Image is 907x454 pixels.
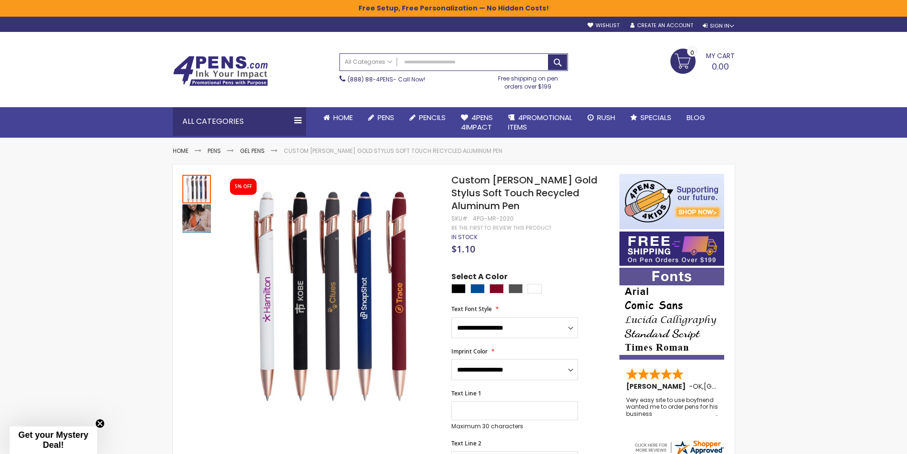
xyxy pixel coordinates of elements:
[10,426,97,454] div: Get your Mystery Deal!Close teaser
[451,284,466,293] div: Black
[630,22,693,29] a: Create an Account
[419,112,446,122] span: Pencils
[508,284,523,293] div: Gunmetal
[704,382,774,391] span: [GEOGRAPHIC_DATA]
[619,232,724,266] img: Free shipping on orders over $199
[689,382,774,391] span: - ,
[500,107,580,138] a: 4PROMOTIONALITEMS
[451,224,551,232] a: Be the first to review this product
[451,272,508,284] span: Select A Color
[712,61,729,72] span: 0.00
[693,382,702,391] span: OK
[451,439,481,447] span: Text Line 2
[619,268,724,360] img: font-personalization-examples
[340,54,397,70] a: All Categories
[703,22,734,30] div: Sign In
[95,419,105,428] button: Close teaser
[451,214,469,222] strong: SKU
[235,183,252,190] div: 5% OFF
[451,233,478,241] span: In stock
[623,107,679,128] a: Specials
[316,107,360,128] a: Home
[679,107,713,128] a: Blog
[173,56,268,86] img: 4Pens Custom Pens and Promotional Products
[619,174,724,229] img: 4pens 4 kids
[670,49,735,72] a: 0.00 0
[597,112,615,122] span: Rush
[182,203,211,233] div: Custom Lexi Rose Gold Stylus Soft Touch Recycled Aluminum Pen
[626,397,718,417] div: Very easy site to use boyfriend wanted me to order pens for his business
[461,112,493,132] span: 4Pens 4impact
[488,71,568,90] div: Free shipping on pen orders over $199
[473,215,514,222] div: 4PG-MR-2020
[828,428,907,454] iframe: Google Customer Reviews
[508,112,572,132] span: 4PROMOTIONAL ITEMS
[690,48,694,57] span: 0
[453,107,500,138] a: 4Pens4impact
[451,305,492,313] span: Text Font Style
[528,284,542,293] div: White
[451,233,478,241] div: Availability
[451,173,598,212] span: Custom [PERSON_NAME] Gold Stylus Soft Touch Recycled Aluminum Pen
[360,107,402,128] a: Pens
[333,112,353,122] span: Home
[348,75,425,83] span: - Call Now!
[240,147,265,155] a: Gel Pens
[489,284,504,293] div: Burgundy
[18,430,88,450] span: Get your Mystery Deal!
[182,204,211,233] img: Custom Lexi Rose Gold Stylus Soft Touch Recycled Aluminum Pen
[687,112,705,122] span: Blog
[451,389,481,397] span: Text Line 1
[173,147,189,155] a: Home
[182,174,212,203] div: Custom Lexi Rose Gold Stylus Soft Touch Recycled Aluminum Pen
[348,75,393,83] a: (888) 88-4PENS
[451,347,488,355] span: Imprint Color
[626,382,689,391] span: [PERSON_NAME]
[402,107,453,128] a: Pencils
[451,242,475,255] span: $1.10
[208,147,221,155] a: Pens
[451,423,578,430] p: Maximum 30 characters
[470,284,485,293] div: Dark Blue
[580,107,623,128] a: Rush
[588,22,619,29] a: Wishlist
[378,112,394,122] span: Pens
[640,112,671,122] span: Specials
[345,58,392,66] span: All Categories
[173,107,306,136] div: All Categories
[221,188,439,405] img: Custom Lexi Rose Gold Stylus Soft Touch Recycled Aluminum Pen
[284,147,502,155] li: Custom [PERSON_NAME] Gold Stylus Soft Touch Recycled Aluminum Pen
